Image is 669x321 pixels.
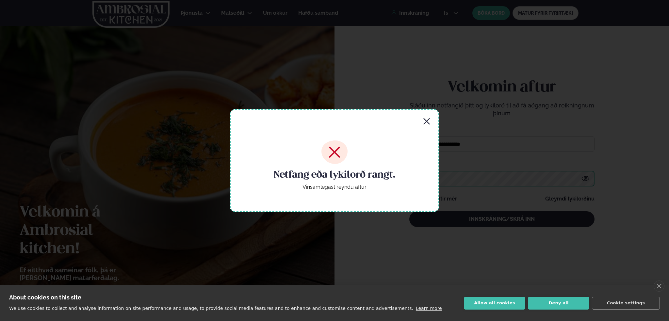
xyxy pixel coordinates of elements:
[274,169,395,182] h4: Netfang eða lykilorð rangt.
[416,306,442,311] a: Learn more
[464,297,525,310] button: Allow all cookies
[9,306,413,311] p: We use cookies to collect and analyse information on site performance and usage, to provide socia...
[528,297,589,310] button: Deny all
[302,184,367,190] div: Vinsamlegast reyndu aftur
[592,297,660,310] button: Cookie settings
[654,281,664,292] a: close
[9,294,81,301] strong: About cookies on this site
